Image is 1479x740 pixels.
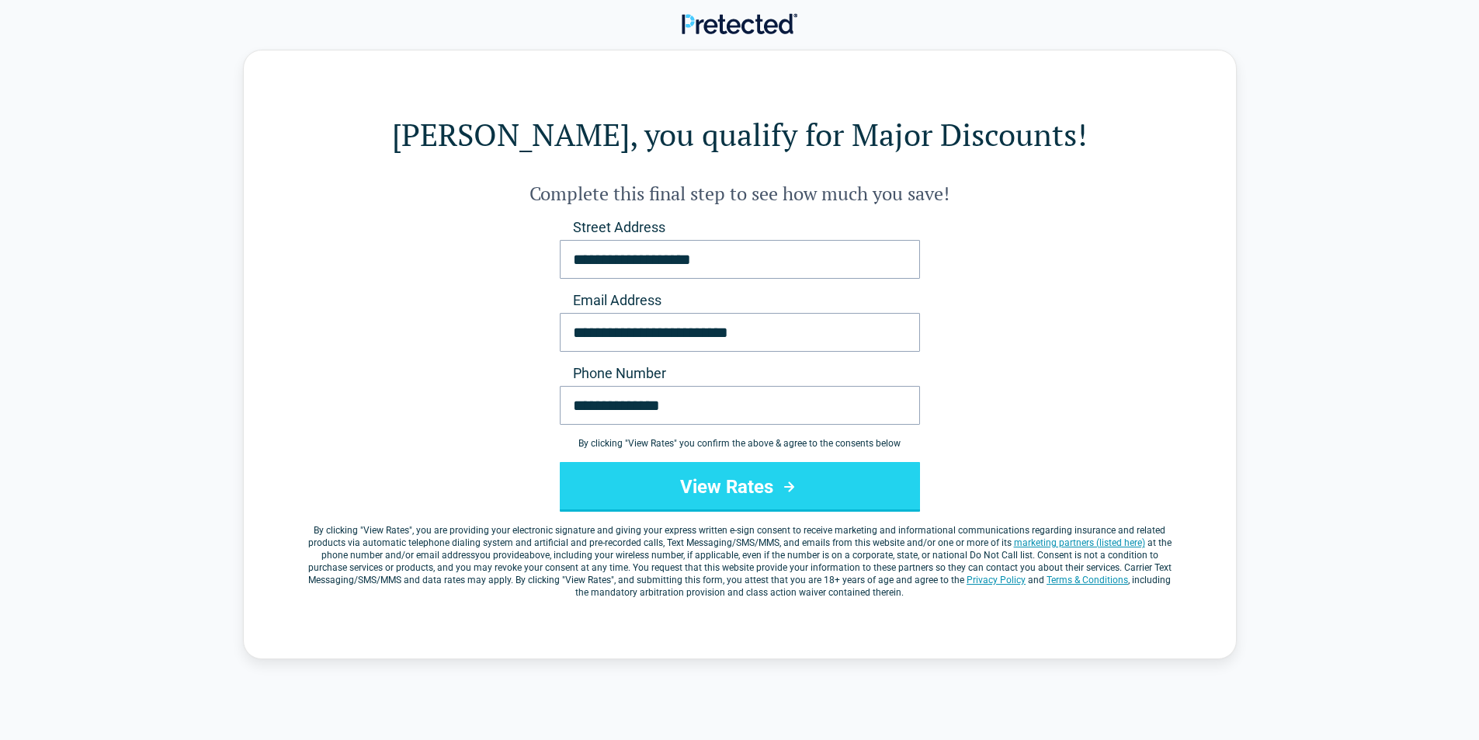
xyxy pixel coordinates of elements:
[306,113,1174,156] h1: [PERSON_NAME], you qualify for Major Discounts!
[560,364,920,383] label: Phone Number
[560,291,920,310] label: Email Address
[363,525,409,536] span: View Rates
[560,462,920,512] button: View Rates
[560,437,920,450] div: By clicking " View Rates " you confirm the above & agree to the consents below
[306,524,1174,599] label: By clicking " ", you are providing your electronic signature and giving your express written e-si...
[967,575,1026,585] a: Privacy Policy
[1014,537,1145,548] a: marketing partners (listed here)
[560,218,920,237] label: Street Address
[1047,575,1128,585] a: Terms & Conditions
[306,181,1174,206] h2: Complete this final step to see how much you save!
